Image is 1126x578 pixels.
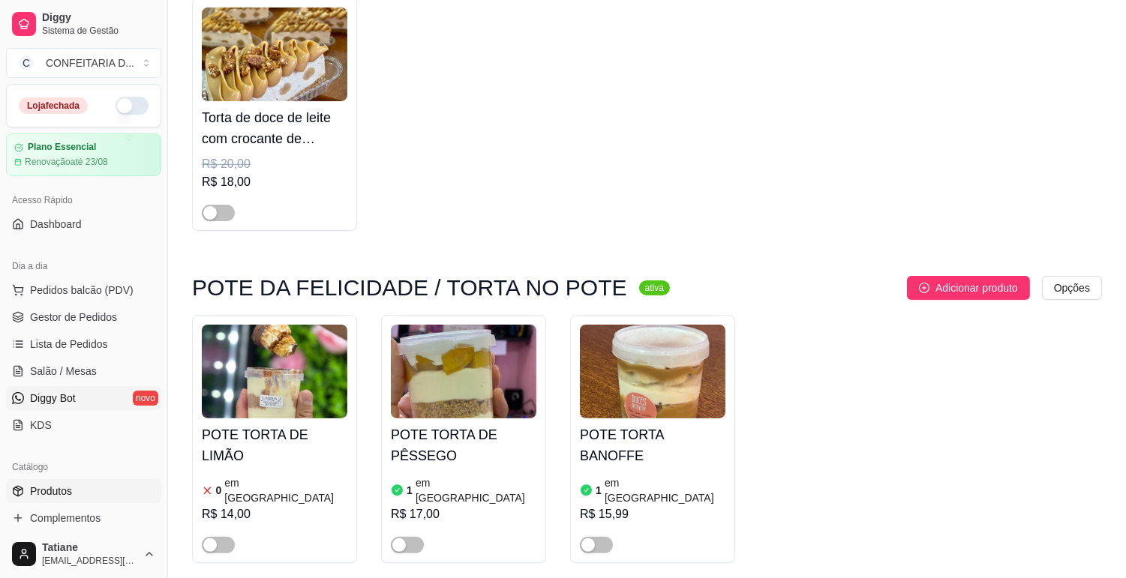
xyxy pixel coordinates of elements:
[6,212,161,236] a: Dashboard
[30,283,134,298] span: Pedidos balcão (PDV)
[391,325,536,418] img: product-image
[202,7,347,101] img: product-image
[202,173,347,191] div: R$ 18,00
[42,541,137,555] span: Tatiane
[19,55,34,70] span: C
[30,364,97,379] span: Salão / Mesas
[202,424,347,466] h4: POTE TORTA DE LIMÃO
[919,283,929,293] span: plus-circle
[391,505,536,523] div: R$ 17,00
[224,475,347,505] article: em [GEOGRAPHIC_DATA]
[42,11,155,25] span: Diggy
[30,418,52,433] span: KDS
[6,133,161,176] a: Plano EssencialRenovaçãoaté 23/08
[30,511,101,526] span: Complementos
[1054,280,1090,296] span: Opções
[605,475,725,505] article: em [GEOGRAPHIC_DATA]
[6,506,161,530] a: Complementos
[6,278,161,302] button: Pedidos balcão (PDV)
[216,483,222,498] article: 0
[6,332,161,356] a: Lista de Pedidos
[42,555,137,567] span: [EMAIL_ADDRESS][DOMAIN_NAME]
[416,475,536,505] article: em [GEOGRAPHIC_DATA]
[30,391,76,406] span: Diggy Bot
[907,276,1030,300] button: Adicionar produto
[580,505,725,523] div: R$ 15,99
[202,505,347,523] div: R$ 14,00
[6,479,161,503] a: Produtos
[30,310,117,325] span: Gestor de Pedidos
[192,279,627,297] h3: POTE DA FELICIDADE / TORTA NO POTE
[580,325,725,418] img: product-image
[6,305,161,329] a: Gestor de Pedidos
[30,217,82,232] span: Dashboard
[580,424,725,466] h4: POTE TORTA BANOFFE
[30,337,108,352] span: Lista de Pedidos
[202,155,347,173] div: R$ 20,00
[116,97,149,115] button: Alterar Status
[25,156,108,168] article: Renovação até 23/08
[42,25,155,37] span: Sistema de Gestão
[639,280,670,295] sup: ativa
[19,97,88,114] div: Loja fechada
[6,386,161,410] a: Diggy Botnovo
[1042,276,1102,300] button: Opções
[391,424,536,466] h4: POTE TORTA DE PÊSSEGO
[6,359,161,383] a: Salão / Mesas
[30,484,72,499] span: Produtos
[6,48,161,78] button: Select a team
[202,325,347,418] img: product-image
[6,413,161,437] a: KDS
[28,142,96,153] article: Plano Essencial
[596,483,602,498] article: 1
[6,6,161,42] a: DiggySistema de Gestão
[935,280,1018,296] span: Adicionar produto
[46,55,134,70] div: CONFEITARIA D ...
[202,107,347,149] h4: Torta de doce de leite com crocante de amendoim
[6,536,161,572] button: Tatiane[EMAIL_ADDRESS][DOMAIN_NAME]
[6,188,161,212] div: Acesso Rápido
[6,254,161,278] div: Dia a dia
[6,455,161,479] div: Catálogo
[407,483,413,498] article: 1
